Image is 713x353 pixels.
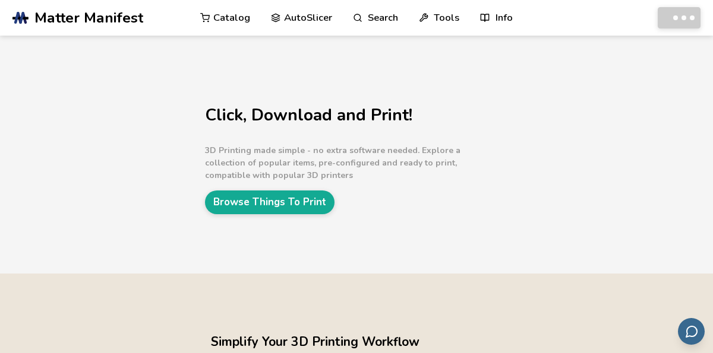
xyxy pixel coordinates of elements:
[678,318,705,345] button: Send feedback via email
[34,9,143,26] span: Matter Manifest
[205,144,502,182] p: 3D Printing made simple - no extra software needed. Explore a collection of popular items, pre-co...
[211,333,508,351] h2: Simplify Your 3D Printing Workflow
[205,106,502,125] h1: Click, Download and Print!
[205,190,335,214] a: Browse Things To Print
